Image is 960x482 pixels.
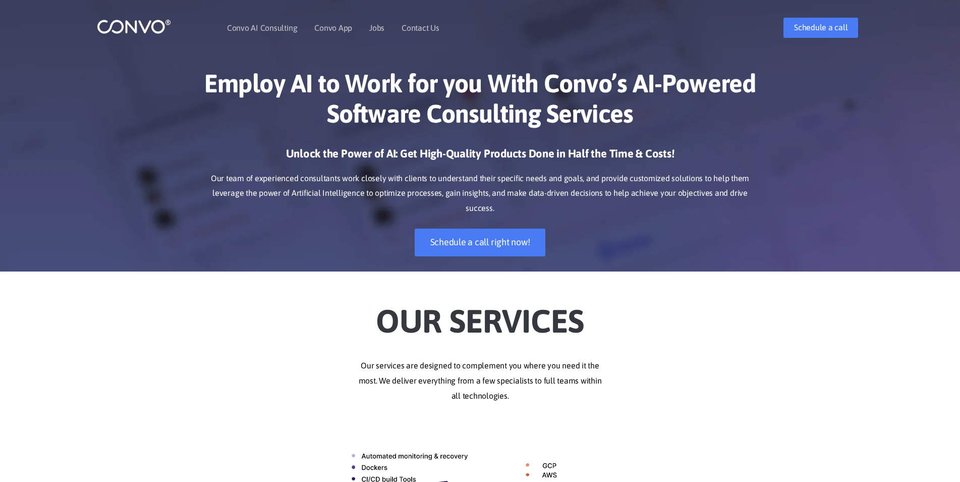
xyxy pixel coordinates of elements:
img: logo_1.png [97,19,171,34]
a: Jobs [369,24,384,32]
p: Our services are designed to complement you where you need it the most. We deliver everything fro... [200,358,760,404]
a: Convo App [314,24,352,32]
h1: Employ AI to Work for you With Convo’s AI-Powered Software Consulting Services [200,68,760,136]
a: Contact Us [402,24,439,32]
h2: Our Services [200,287,760,343]
a: Schedule a call right now! [415,229,546,256]
p: Our team of experienced consultants work closely with clients to understand their specific needs ... [200,171,760,217]
a: Schedule a call [783,18,858,38]
h3: Unlock the Power of AI: Get High-Quality Products Done in Half the Time & Costs! [200,146,760,169]
a: Convo AI Consulting [227,24,297,32]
